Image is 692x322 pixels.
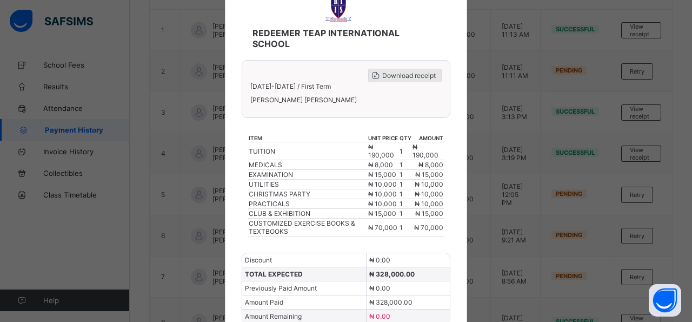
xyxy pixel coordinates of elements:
[245,284,317,292] span: Previously Paid Amount
[252,28,430,49] span: REDEEMER TEAP INTERNATIONAL SCHOOL
[399,209,412,219] td: 1
[368,224,397,232] span: ₦ 70,000
[250,96,442,104] span: [PERSON_NAME] [PERSON_NAME]
[368,209,396,218] span: ₦ 15,000
[415,209,443,218] span: ₦ 15,000
[415,200,443,208] span: ₦ 10,000
[249,170,367,179] div: EXAMINATION
[369,298,412,306] span: ₦ 328,000.00
[368,161,393,169] span: ₦ 8,000
[649,284,681,317] button: Open asap
[368,170,396,179] span: ₦ 15,000
[245,298,283,306] span: Amount Paid
[368,180,397,188] span: ₦ 10,000
[415,180,443,188] span: ₦ 10,000
[368,134,400,142] th: unit price
[412,134,444,142] th: amount
[249,161,367,169] div: MEDICALS
[399,160,412,170] td: 1
[245,256,272,264] span: Discount
[369,270,415,278] span: ₦ 328,000.00
[415,190,443,198] span: ₦ 10,000
[382,71,436,80] span: Download receipt
[399,180,412,189] td: 1
[368,190,397,198] span: ₦ 10,000
[249,200,367,208] div: PRACTICALS
[399,142,412,160] td: 1
[249,180,367,188] div: UTILITIES
[245,312,302,320] span: Amount Remaining
[249,219,367,235] div: CUSTOMIZED EXERCISE BOOKS & TEXTBOOKS
[399,134,412,142] th: qty
[368,200,397,208] span: ₦ 10,000
[418,161,443,169] span: ₦ 8,000
[399,199,412,209] td: 1
[414,224,443,232] span: ₦ 70,000
[250,82,331,90] span: [DATE]-[DATE] / First Term
[369,312,390,320] span: ₦ 0.00
[369,284,390,292] span: ₦ 0.00
[399,170,412,180] td: 1
[249,147,367,155] div: TUITION
[412,143,438,159] span: ₦ 190,000
[368,143,394,159] span: ₦ 190,000
[245,270,303,278] span: TOTAL EXPECTED
[399,219,412,236] td: 1
[369,256,390,264] span: ₦ 0.00
[249,190,367,198] div: CHRISTMAS PARTY
[249,209,367,218] div: CLUB & EXHIBITION
[399,189,412,199] td: 1
[415,170,443,179] span: ₦ 15,000
[248,134,368,142] th: item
